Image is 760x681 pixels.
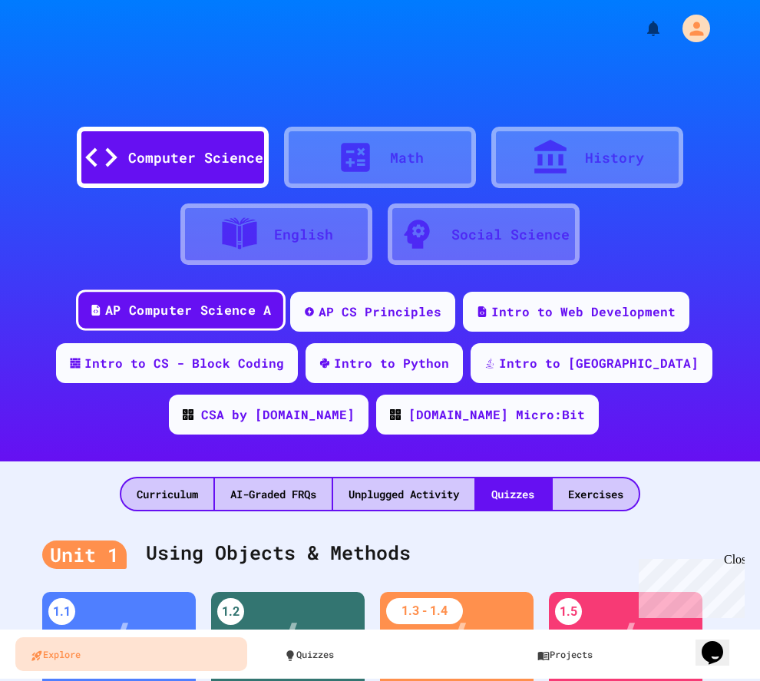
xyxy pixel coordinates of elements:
div: Intro to Python [334,354,449,372]
div: CSA by [DOMAIN_NAME] [201,405,355,424]
div: Quizzes [476,478,550,510]
div: </> [78,603,160,673]
img: CODE_logo_RGB.png [390,409,401,420]
div: Math [390,147,424,168]
div: </> [415,603,498,673]
div: Using Objects & Methods [42,523,718,584]
div: Unplugged Activity [333,478,474,510]
div: Exercises [553,478,639,510]
div: AP CS Principles [319,302,441,321]
div: 1.1 [48,598,75,625]
div: [DOMAIN_NAME] Micro:Bit [408,405,585,424]
div: Social Science [451,224,570,245]
div: Curriculum [121,478,213,510]
div: My Account [666,11,714,46]
div: </> [584,603,667,673]
div: Intro to Web Development [491,302,676,321]
img: CODE_logo_RGB.png [183,409,193,420]
div: History [585,147,644,168]
div: AP Computer Science A [105,301,271,320]
a: Explore [15,637,247,671]
div: Intro to CS - Block Coding [84,354,284,372]
div: Unit 1 [42,541,127,570]
a: Projects [522,637,754,671]
div: Intro to [GEOGRAPHIC_DATA] [499,354,699,372]
div: AI-Graded FRQs [215,478,332,510]
div: 1.5 [555,598,582,625]
div: My Notifications [616,15,666,41]
div: English [274,224,333,245]
a: Quizzes [269,637,501,671]
div: Chat with us now!Close [6,6,106,98]
iframe: chat widget [696,620,745,666]
div: </> [246,603,329,673]
div: 1.3 - 1.4 [386,598,463,624]
div: 1.2 [217,598,244,625]
div: Computer Science [128,147,263,168]
iframe: chat widget [633,553,745,618]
